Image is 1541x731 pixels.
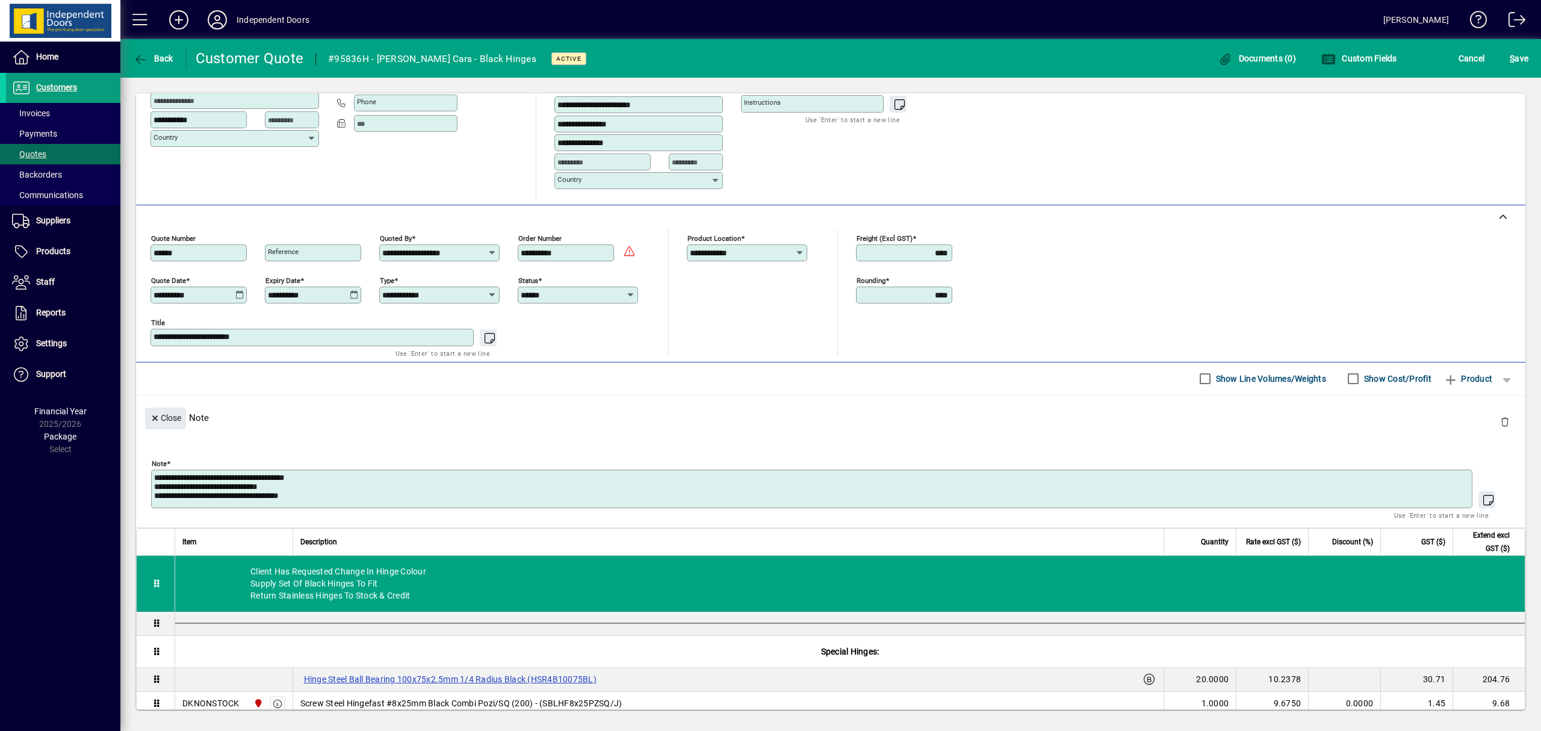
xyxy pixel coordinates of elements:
[237,10,309,30] div: Independent Doors
[36,82,77,92] span: Customers
[44,432,76,441] span: Package
[1201,535,1229,549] span: Quantity
[1453,692,1525,716] td: 9.68
[1490,416,1519,427] app-page-header-button: Delete
[1362,373,1431,385] label: Show Cost/Profit
[6,123,120,144] a: Payments
[300,672,600,686] label: Hinge Steel Ball Bearing 100x75x2.5mm 1/4 Radius Black (HSR4B10075BL)
[136,396,1525,440] div: Note
[1218,54,1296,63] span: Documents (0)
[151,318,165,326] mat-label: Title
[1459,49,1485,68] span: Cancel
[250,697,264,710] span: Christchurch
[265,276,300,284] mat-label: Expiry date
[1383,10,1449,30] div: [PERSON_NAME]
[152,459,167,467] mat-label: Note
[6,359,120,390] a: Support
[36,338,67,348] span: Settings
[12,190,83,200] span: Communications
[12,170,62,179] span: Backorders
[300,535,337,549] span: Description
[36,277,55,287] span: Staff
[268,247,299,256] mat-label: Reference
[1510,54,1515,63] span: S
[1394,508,1489,522] mat-hint: Use 'Enter' to start a new line
[175,636,1525,667] div: Special Hinges:
[6,329,120,359] a: Settings
[6,103,120,123] a: Invoices
[120,48,187,69] app-page-header-button: Back
[687,75,707,95] a: View on map
[6,298,120,328] a: Reports
[6,164,120,185] a: Backorders
[707,76,726,95] button: Choose address
[1380,692,1453,716] td: 1.45
[1499,2,1526,42] a: Logout
[196,49,304,68] div: Customer Quote
[744,98,781,107] mat-label: Instructions
[1443,369,1492,388] span: Product
[1437,368,1498,390] button: Product
[6,185,120,205] a: Communications
[182,697,240,709] div: DKNONSTOCK
[130,48,176,69] button: Back
[857,234,913,242] mat-label: Freight (excl GST)
[1244,697,1301,709] div: 9.6750
[1460,529,1510,555] span: Extend excl GST ($)
[1380,668,1453,692] td: 30.71
[36,216,70,225] span: Suppliers
[12,108,50,118] span: Invoices
[1456,48,1488,69] button: Cancel
[1461,2,1487,42] a: Knowledge Base
[36,308,66,317] span: Reports
[1332,535,1373,549] span: Discount (%)
[1510,49,1528,68] span: ave
[34,406,87,416] span: Financial Year
[150,408,181,428] span: Close
[6,144,120,164] a: Quotes
[1318,48,1400,69] button: Custom Fields
[395,346,490,360] mat-hint: Use 'Enter' to start a new line
[805,113,900,126] mat-hint: Use 'Enter' to start a new line
[687,234,741,242] mat-label: Product location
[6,267,120,297] a: Staff
[328,49,536,69] div: #95836H - [PERSON_NAME] Cars - Black Hinges
[1507,48,1531,69] button: Save
[1214,373,1326,385] label: Show Line Volumes/Weights
[36,52,58,61] span: Home
[1308,692,1380,716] td: 0.0000
[182,535,197,549] span: Item
[380,276,394,284] mat-label: Type
[133,54,173,63] span: Back
[12,129,57,138] span: Payments
[518,234,562,242] mat-label: Order number
[160,9,198,31] button: Add
[1246,535,1301,549] span: Rate excl GST ($)
[142,412,189,423] app-page-header-button: Close
[380,234,412,242] mat-label: Quoted by
[151,234,196,242] mat-label: Quote number
[357,98,376,106] mat-label: Phone
[1244,673,1301,685] div: 10.2378
[1201,697,1229,709] span: 1.0000
[12,149,46,159] span: Quotes
[1215,48,1299,69] button: Documents (0)
[1421,535,1445,549] span: GST ($)
[556,55,581,63] span: Active
[557,175,581,184] mat-label: Country
[6,42,120,72] a: Home
[198,9,237,31] button: Profile
[6,206,120,236] a: Suppliers
[36,246,70,256] span: Products
[1453,668,1525,692] td: 204.76
[175,556,1525,611] div: Client Has Requested Change In Hinge Colour Supply Set Of Black Hinges To Fit Return Stainless Hi...
[151,276,186,284] mat-label: Quote date
[153,133,178,142] mat-label: Country
[300,697,622,709] span: Screw Steel Hingefast #8x25mm Black Combi Pozi/SQ (200) - (SBLHF8x25PZSQ/J)
[6,237,120,267] a: Products
[1196,673,1229,685] span: 20.0000
[1490,408,1519,437] button: Delete
[36,369,66,379] span: Support
[1321,54,1397,63] span: Custom Fields
[518,276,538,284] mat-label: Status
